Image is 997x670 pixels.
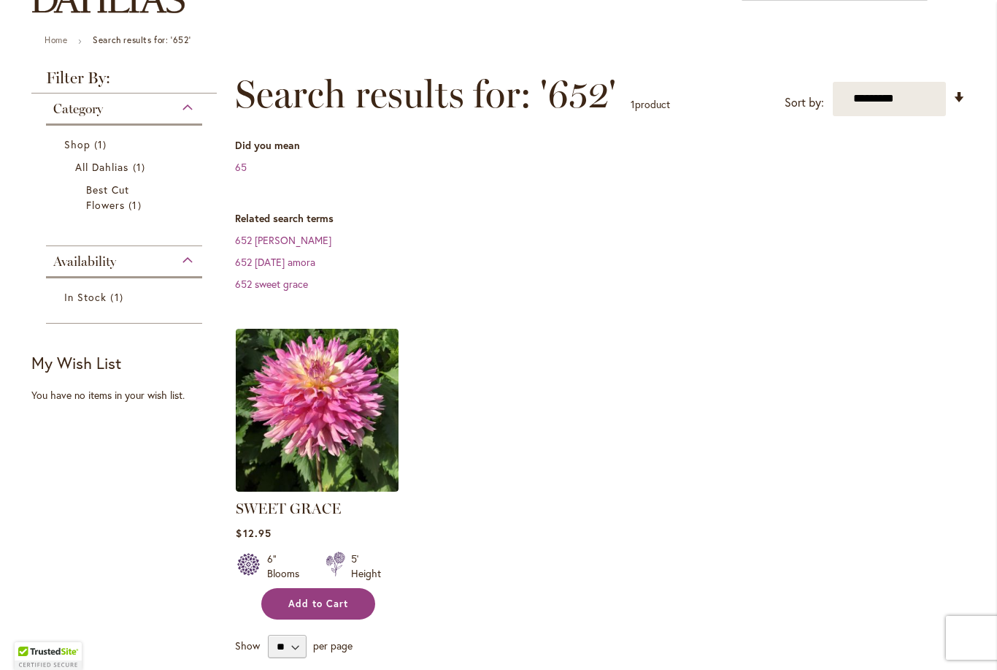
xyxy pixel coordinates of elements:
[64,137,91,151] span: Shop
[235,72,616,116] span: Search results for: '652'
[128,197,145,213] span: 1
[235,160,247,174] a: 65
[236,481,399,495] a: SWEET GRACE
[235,277,308,291] a: 652 sweet grace
[53,254,116,270] span: Availability
[110,289,126,305] span: 1
[31,70,217,94] strong: Filter By:
[31,352,121,373] strong: My Wish List
[631,97,635,111] span: 1
[75,159,177,175] a: All Dahlias
[64,137,188,152] a: Shop
[267,552,308,581] div: 6" Blooms
[75,160,129,174] span: All Dahlias
[236,526,271,540] span: $12.95
[64,290,107,304] span: In Stock
[785,89,824,116] label: Sort by:
[313,639,353,652] span: per page
[235,233,331,247] a: 652 [PERSON_NAME]
[351,552,381,581] div: 5' Height
[93,34,190,45] strong: Search results for: '652'
[288,598,348,610] span: Add to Cart
[261,588,375,620] button: Add to Cart
[235,639,260,652] span: Show
[133,159,149,175] span: 1
[94,137,110,152] span: 1
[236,500,341,517] a: SWEET GRACE
[86,182,166,213] a: Best Cut Flowers
[631,93,670,116] p: product
[235,255,315,269] a: 652 [DATE] amora
[235,138,966,153] dt: Did you mean
[86,183,129,212] span: Best Cut Flowers
[64,289,188,305] a: In Stock 1
[235,211,966,226] dt: Related search terms
[11,618,52,659] iframe: Launch Accessibility Center
[236,329,399,492] img: SWEET GRACE
[31,388,226,403] div: You have no items in your wish list.
[45,34,67,45] a: Home
[53,101,103,117] span: Category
